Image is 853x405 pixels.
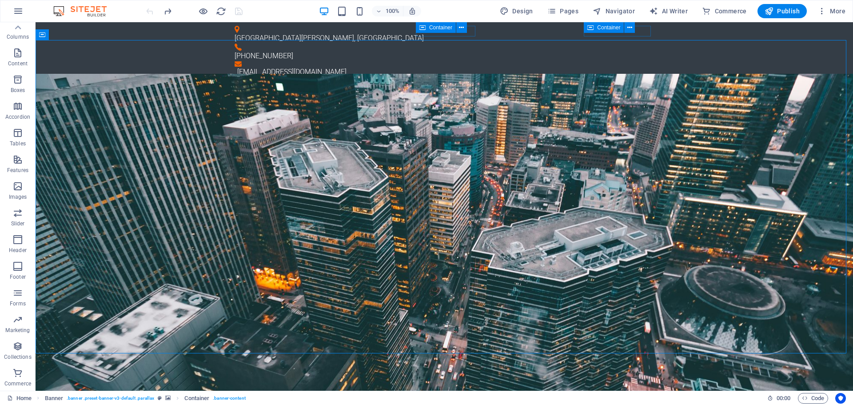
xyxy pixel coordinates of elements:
[5,113,30,120] p: Accordion
[777,393,790,404] span: 00 00
[213,393,245,404] span: . banner-content
[9,193,27,200] p: Images
[215,6,226,16] button: reload
[158,396,162,401] i: This element is a customizable preset
[9,247,27,254] p: Header
[757,4,807,18] button: Publish
[11,87,25,94] p: Boxes
[814,4,849,18] button: More
[496,4,537,18] button: Design
[51,6,118,16] img: Editor Logo
[7,393,32,404] a: Click to cancel selection. Double-click to open Pages
[7,167,28,174] p: Features
[385,6,399,16] h6: 100%
[798,393,828,404] button: Code
[165,396,171,401] i: This element contains a background
[649,7,688,16] span: AI Writer
[163,6,173,16] i: Redo: Change image (Ctrl+Y, ⌘+Y)
[817,7,845,16] span: More
[802,393,824,404] span: Code
[4,353,31,361] p: Collections
[45,393,64,404] span: Click to select. Double-click to edit
[702,7,747,16] span: Commerce
[4,380,31,387] p: Commerce
[67,393,154,404] span: . banner .preset-banner-v3-default .parallax
[7,33,29,40] p: Columns
[10,140,26,147] p: Tables
[162,6,173,16] button: redo
[547,7,578,16] span: Pages
[45,393,246,404] nav: breadcrumb
[5,327,30,334] p: Marketing
[11,220,25,227] p: Slider
[408,7,416,15] i: On resize automatically adjust zoom level to fit chosen device.
[835,393,846,404] button: Usercentrics
[184,393,209,404] span: Container
[589,4,638,18] button: Navigator
[767,393,791,404] h6: Session time
[646,4,691,18] button: AI Writer
[783,395,784,401] span: :
[544,4,582,18] button: Pages
[597,25,620,30] span: Container
[698,4,750,18] button: Commerce
[8,60,28,67] p: Content
[372,6,403,16] button: 100%
[10,273,26,281] p: Footer
[500,7,533,16] span: Design
[593,7,635,16] span: Navigator
[496,4,537,18] div: Design (Ctrl+Alt+Y)
[10,300,26,307] p: Forms
[765,7,800,16] span: Publish
[429,25,452,30] span: Container
[216,6,226,16] i: Reload page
